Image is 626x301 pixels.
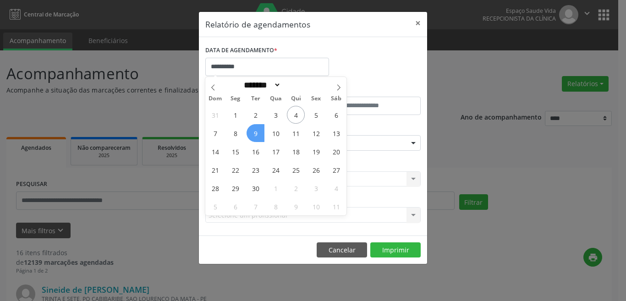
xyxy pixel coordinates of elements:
[206,106,224,124] span: Agosto 31, 2025
[307,124,325,142] span: Setembro 12, 2025
[267,106,285,124] span: Setembro 3, 2025
[206,124,224,142] span: Setembro 7, 2025
[327,142,345,160] span: Setembro 20, 2025
[205,96,225,102] span: Dom
[241,80,281,90] select: Month
[287,197,305,215] span: Outubro 9, 2025
[315,82,421,97] label: ATÉ
[409,12,427,34] button: Close
[226,124,244,142] span: Setembro 8, 2025
[307,142,325,160] span: Setembro 19, 2025
[226,106,244,124] span: Setembro 1, 2025
[287,179,305,197] span: Outubro 2, 2025
[226,197,244,215] span: Outubro 6, 2025
[267,142,285,160] span: Setembro 17, 2025
[206,197,224,215] span: Outubro 5, 2025
[287,124,305,142] span: Setembro 11, 2025
[287,106,305,124] span: Setembro 4, 2025
[327,124,345,142] span: Setembro 13, 2025
[206,161,224,179] span: Setembro 21, 2025
[247,124,264,142] span: Setembro 9, 2025
[307,161,325,179] span: Setembro 26, 2025
[225,96,246,102] span: Seg
[267,197,285,215] span: Outubro 8, 2025
[205,18,310,30] h5: Relatório de agendamentos
[206,179,224,197] span: Setembro 28, 2025
[327,161,345,179] span: Setembro 27, 2025
[281,80,311,90] input: Year
[206,142,224,160] span: Setembro 14, 2025
[247,142,264,160] span: Setembro 16, 2025
[327,106,345,124] span: Setembro 6, 2025
[226,142,244,160] span: Setembro 15, 2025
[307,197,325,215] span: Outubro 10, 2025
[306,96,326,102] span: Sex
[287,161,305,179] span: Setembro 25, 2025
[286,96,306,102] span: Qui
[307,106,325,124] span: Setembro 5, 2025
[247,197,264,215] span: Outubro 7, 2025
[247,161,264,179] span: Setembro 23, 2025
[267,179,285,197] span: Outubro 1, 2025
[326,96,346,102] span: Sáb
[370,242,421,258] button: Imprimir
[246,96,266,102] span: Ter
[247,106,264,124] span: Setembro 2, 2025
[267,161,285,179] span: Setembro 24, 2025
[205,44,277,58] label: DATA DE AGENDAMENTO
[266,96,286,102] span: Qua
[307,179,325,197] span: Outubro 3, 2025
[287,142,305,160] span: Setembro 18, 2025
[226,179,244,197] span: Setembro 29, 2025
[226,161,244,179] span: Setembro 22, 2025
[327,179,345,197] span: Outubro 4, 2025
[317,242,367,258] button: Cancelar
[327,197,345,215] span: Outubro 11, 2025
[267,124,285,142] span: Setembro 10, 2025
[247,179,264,197] span: Setembro 30, 2025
